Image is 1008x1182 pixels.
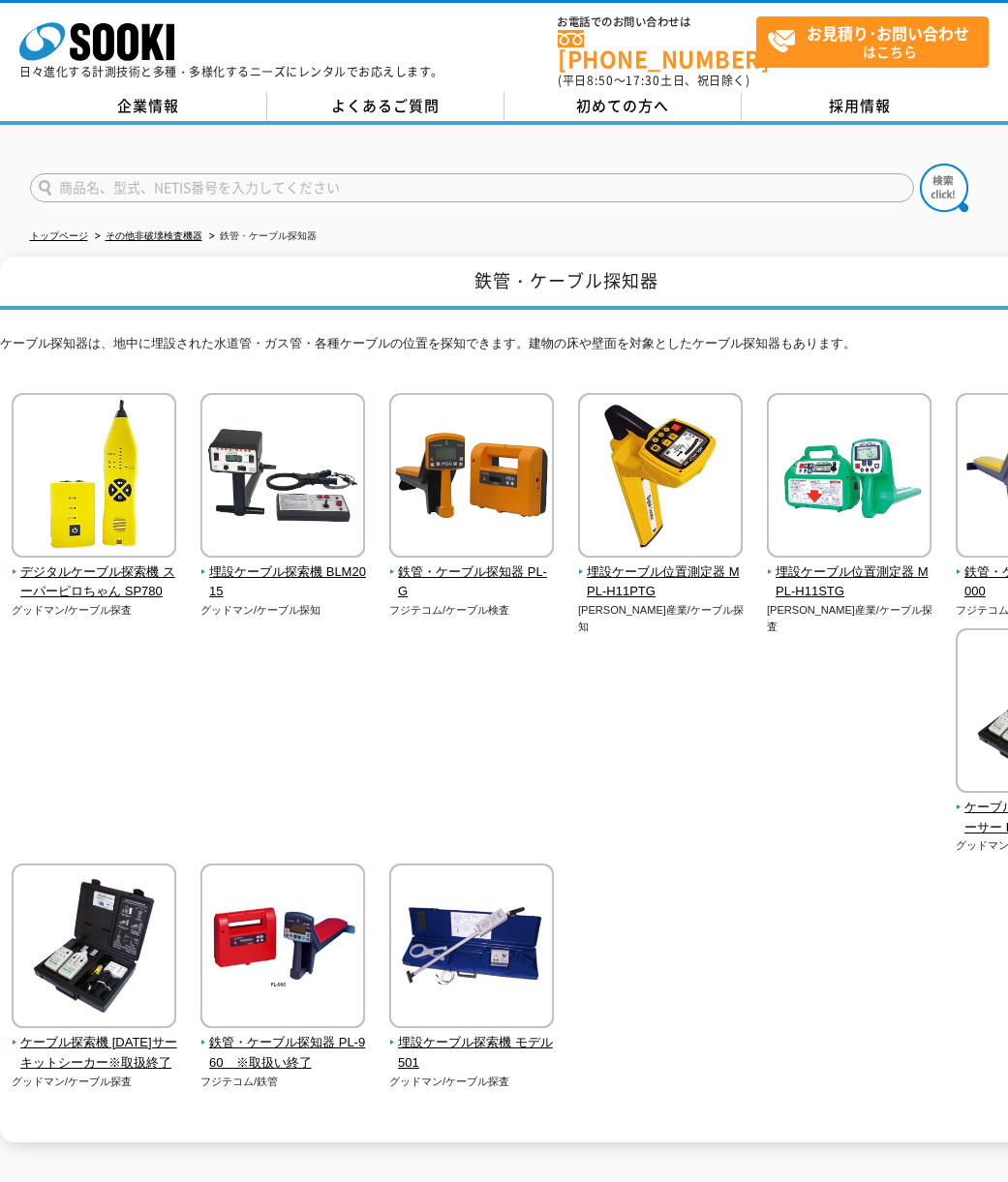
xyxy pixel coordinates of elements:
[200,1015,366,1073] a: 鉄管・ケーブル探知器 PL-960 ※取扱い終了
[389,1033,555,1074] span: 埋設ケーブル探索機 モデル501
[12,393,176,562] img: デジタルケーブル探索機 スーパーピロちゃん SP780
[504,92,742,121] a: 初めての方へ
[12,602,177,619] p: グッドマン/ケーブル探査
[19,66,443,77] p: 日々進化する計測技術と多種・多様化するニーズにレンタルでお応えします。
[578,562,744,603] span: 埋設ケーブル位置測定器 MPL-H11PTG
[267,92,504,121] a: よくあるご質問
[767,562,932,603] span: 埋設ケーブル位置測定器 MPL-H11STG
[200,1033,366,1074] span: 鉄管・ケーブル探知器 PL-960 ※取扱い終了
[200,1074,366,1090] p: フジテコム/鉄管
[389,562,555,603] span: 鉄管・ケーブル探知器 PL-G
[12,562,177,603] span: デジタルケーブル探索機 スーパーピロちゃん SP780
[756,16,989,68] a: お見積り･お問い合わせはこちら
[389,544,555,602] a: 鉄管・ケーブル探知器 PL-G
[200,864,365,1033] img: 鉄管・ケーブル探知器 PL-960 ※取扱い終了
[389,393,554,562] img: 鉄管・ケーブル探知器 PL-G
[807,21,969,45] strong: お見積り･お問い合わせ
[12,544,177,602] a: デジタルケーブル探索機 スーパーピロちゃん SP780
[578,602,744,634] p: [PERSON_NAME]産業/ケーブル探知
[30,230,88,241] a: トップページ
[578,393,743,562] img: 埋設ケーブル位置測定器 MPL-H11PTG
[12,864,176,1033] img: ケーブル探索機 2011サーキットシーカー※取扱終了
[767,602,932,634] p: [PERSON_NAME]産業/ケーブル探査
[389,864,554,1033] img: 埋設ケーブル探索機 モデル501
[920,164,968,212] img: btn_search.png
[200,562,366,603] span: 埋設ケーブル探索機 BLM2015
[558,72,749,89] span: (平日 ～ 土日、祝日除く)
[106,230,202,241] a: その他非破壊検査機器
[200,544,366,602] a: 埋設ケーブル探索機 BLM2015
[30,173,914,202] input: 商品名、型式、NETIS番号を入力してください
[389,1015,555,1073] a: 埋設ケーブル探索機 モデル501
[200,393,365,562] img: 埋設ケーブル探索機 BLM2015
[558,30,756,70] a: [PHONE_NUMBER]
[767,393,932,562] img: 埋設ケーブル位置測定器 MPL-H11STG
[200,602,366,619] p: グッドマン/ケーブル探知
[767,17,988,66] span: はこちら
[578,544,744,602] a: 埋設ケーブル位置測定器 MPL-H11PTG
[767,544,932,602] a: 埋設ケーブル位置測定器 MPL-H11STG
[12,1015,177,1073] a: ケーブル探索機 [DATE]サーキットシーカー※取扱終了
[205,227,317,247] li: 鉄管・ケーブル探知器
[389,1074,555,1090] p: グッドマン/ケーブル探査
[587,72,614,89] span: 8:50
[558,16,756,28] span: お電話でのお問い合わせは
[30,92,267,121] a: 企業情報
[742,92,979,121] a: 採用情報
[626,72,660,89] span: 17:30
[12,1033,177,1074] span: ケーブル探索機 [DATE]サーキットシーカー※取扱終了
[576,95,669,116] span: 初めての方へ
[389,602,555,619] p: フジテコム/ケーブル検査
[12,1074,177,1090] p: グッドマン/ケーブル探査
